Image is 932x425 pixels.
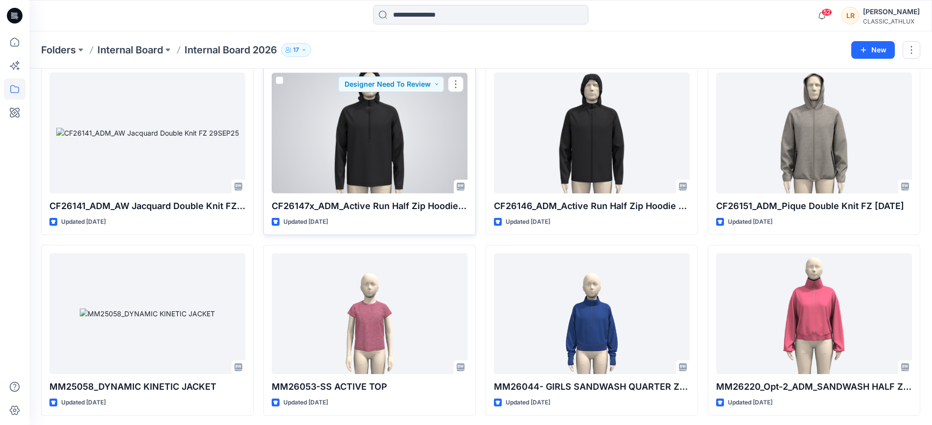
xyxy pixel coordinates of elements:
[272,199,467,213] p: CF26147x_ADM_Active Run Half Zip Hoodie [DATE] (1)
[841,7,859,24] div: LR
[97,43,163,57] a: Internal Board
[185,43,277,57] p: Internal Board 2026
[49,72,245,193] a: CF26141_ADM_AW Jacquard Double Knit FZ 29SEP25
[728,398,772,408] p: Updated [DATE]
[272,253,467,374] a: MM26053-SS ACTIVE TOP
[272,380,467,394] p: MM26053-SS ACTIVE TOP
[272,72,467,193] a: CF26147x_ADM_Active Run Half Zip Hoodie 30SEP25 (1)
[61,398,106,408] p: Updated [DATE]
[506,217,550,227] p: Updated [DATE]
[716,72,912,193] a: CF26151_ADM_Pique Double Knit FZ 30SEP25
[49,253,245,374] a: MM25058_DYNAMIC KINETIC JACKET
[494,199,690,213] p: CF26146_ADM_Active Run Half Zip Hoodie [DATE]
[863,18,920,25] div: CLASSIC_ATHLUX
[716,380,912,394] p: MM26220_Opt-2_ADM_SANDWASH HALF ZIP WITH CURVED SEAMING OPT-2
[283,217,328,227] p: Updated [DATE]
[851,41,895,59] button: New
[49,199,245,213] p: CF26141_ADM_AW Jacquard Double Knit FZ [DATE]
[281,43,311,57] button: 17
[716,199,912,213] p: CF26151_ADM_Pique Double Knit FZ [DATE]
[821,8,832,16] span: 52
[49,380,245,394] p: MM25058_DYNAMIC KINETIC JACKET
[863,6,920,18] div: [PERSON_NAME]
[494,72,690,193] a: CF26146_ADM_Active Run Half Zip Hoodie 30SEP25
[716,253,912,374] a: MM26220_Opt-2_ADM_SANDWASH HALF ZIP WITH CURVED SEAMING OPT-2
[494,380,690,394] p: MM26044- GIRLS SANDWASH QUARTER ZIP- WITH RIB TRIM
[41,43,76,57] a: Folders
[494,253,690,374] a: MM26044- GIRLS SANDWASH QUARTER ZIP- WITH RIB TRIM
[283,398,328,408] p: Updated [DATE]
[728,217,772,227] p: Updated [DATE]
[61,217,106,227] p: Updated [DATE]
[293,45,299,55] p: 17
[506,398,550,408] p: Updated [DATE]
